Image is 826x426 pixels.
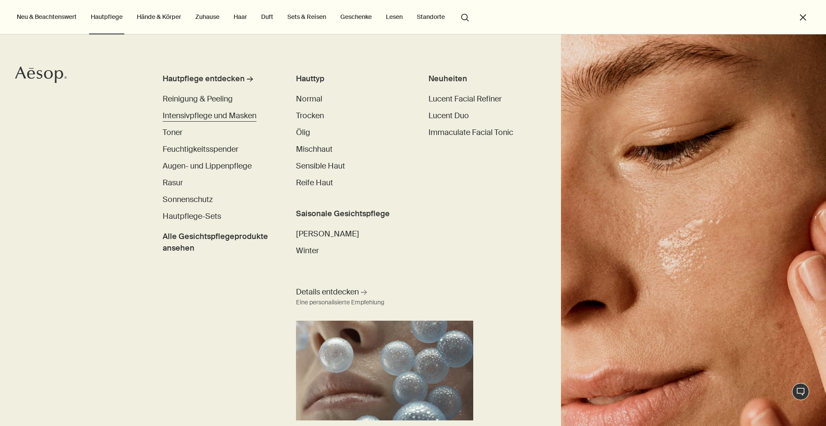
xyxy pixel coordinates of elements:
a: Duft [259,11,275,22]
a: Trocken [296,110,324,122]
span: Normal [296,94,322,104]
a: Alle Gesichtspflegeprodukte ansehen [163,227,271,254]
a: Lucent Facial Refiner [428,93,502,105]
span: Intensivpflege und Masken [163,110,256,121]
a: Reife Haut [296,177,333,189]
span: Ölig [296,127,310,138]
span: Lucent Facial Refiner [428,94,502,104]
a: Sensible Haut [296,160,345,172]
span: Winter [296,245,319,256]
span: Sensible Haut [296,161,345,171]
span: Sonnenschutz [163,194,213,205]
a: Lesen [384,11,404,22]
span: Mischhaut [296,144,333,154]
div: Hautpflege entdecken [163,73,245,85]
span: Reinigung & Peeling [163,94,233,104]
a: Lucent Duo [428,110,469,122]
a: Aesop [15,66,67,86]
a: Mischhaut [296,144,333,155]
button: Menüpunkt "Suche" öffnen [457,9,473,25]
a: Geschenke [339,11,373,22]
button: Live-Support Chat [792,383,809,400]
a: Sets & Reisen [286,11,328,22]
span: Reife Haut [296,178,333,188]
a: Sonnenschutz [163,194,213,205]
div: Neuheiten [428,73,536,85]
a: [PERSON_NAME] [296,228,359,240]
img: Woman holding her face with her hands [561,34,826,426]
a: Immaculate Facial Tonic [428,127,513,138]
a: Details entdecken Eine personalisierte EmpfehlungSmall blue balloons floating around a face [294,285,475,420]
span: Rasur [163,178,183,188]
a: Augen- und Lippenpflege [163,160,252,172]
button: Schließen Sie das Menü [798,12,808,22]
span: Details entdecken [296,287,359,297]
a: Haar [232,11,249,22]
span: Alle Gesichtspflegeprodukte ansehen [163,231,271,254]
span: Augen- und Lippenpflege [163,161,252,171]
span: Toner [163,127,182,138]
a: Zuhause [194,11,221,22]
h3: Hauttyp [296,73,404,85]
a: Winter [296,245,319,257]
a: Hände & Körper [135,11,183,22]
a: Hautpflege entdecken [163,73,271,88]
a: Intensivpflege und Masken [163,110,256,122]
a: Rasur [163,177,183,189]
span: Immaculate Facial Tonic [428,127,513,138]
span: Lucent Duo [428,110,469,121]
a: Hautpflege-Sets [163,211,221,222]
a: Toner [163,127,182,138]
button: Neu & Beachtenswert [15,11,78,22]
a: Hautpflege [89,11,124,22]
h3: Saisonale Gesichtspflege [296,208,404,220]
svg: Aesop [15,66,67,83]
span: Sommer [296,229,359,239]
a: Normal [296,93,322,105]
a: Feuchtigkeitsspender [163,144,238,155]
a: Reinigung & Peeling [163,93,233,105]
span: Feuchtigkeitsspender [163,144,238,154]
button: Standorte [415,11,447,22]
div: Eine personalisierte Empfehlung [296,297,384,308]
a: Ölig [296,127,310,138]
span: Trocken [296,110,324,121]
